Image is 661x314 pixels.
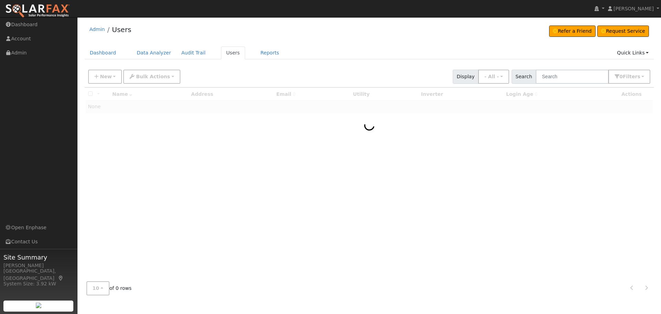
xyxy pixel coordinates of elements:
a: Request Service [597,26,649,37]
input: Search [536,70,609,84]
a: Admin [90,27,105,32]
a: Data Analyzer [132,47,176,59]
span: Search [512,70,536,84]
a: Refer a Friend [549,26,596,37]
span: Bulk Actions [136,74,170,79]
span: Site Summary [3,253,74,262]
button: 0Filters [608,70,650,84]
a: Audit Trail [176,47,211,59]
span: Display [453,70,479,84]
img: retrieve [36,303,41,308]
button: 10 [86,281,109,295]
a: Users [112,26,131,34]
span: of 0 rows [86,281,132,295]
img: SolarFax [5,4,70,18]
div: [GEOGRAPHIC_DATA], [GEOGRAPHIC_DATA] [3,267,74,282]
button: - All - [478,70,509,84]
span: s [637,74,640,79]
button: New [88,70,122,84]
div: System Size: 3.92 kW [3,280,74,287]
a: Reports [255,47,284,59]
a: Map [58,275,64,281]
span: New [100,74,112,79]
button: Bulk Actions [123,70,180,84]
span: Filter [623,74,640,79]
a: Quick Links [612,47,654,59]
div: [PERSON_NAME] [3,262,74,269]
a: Dashboard [85,47,122,59]
span: [PERSON_NAME] [613,6,654,11]
a: Users [221,47,245,59]
span: 10 [93,285,99,291]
